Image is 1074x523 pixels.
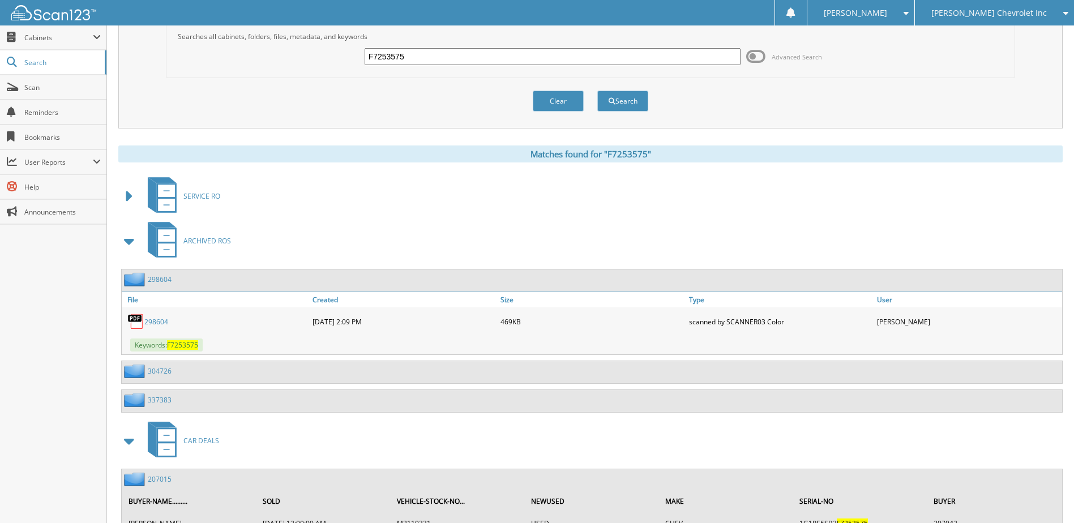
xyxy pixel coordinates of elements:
a: SERVICE RO [141,174,220,218]
iframe: Chat Widget [1017,469,1074,523]
a: 207015 [148,474,172,484]
a: User [874,292,1062,307]
a: Type [686,292,874,307]
a: ARCHIVED ROS [141,218,231,263]
a: 298604 [148,275,172,284]
th: NEWUSED [525,490,658,513]
a: File [122,292,310,307]
span: User Reports [24,157,93,167]
span: Help [24,182,101,192]
span: Cabinets [24,33,93,42]
span: ARCHIVED ROS [183,236,231,246]
a: 304726 [148,366,172,376]
span: SERVICE RO [183,191,220,201]
span: Search [24,58,99,67]
th: SERIAL-NO [794,490,927,513]
img: folder2.png [124,472,148,486]
span: CAR DEALS [183,436,219,445]
a: 337383 [148,395,172,405]
th: BUYER [928,490,1061,513]
span: Keywords: [130,338,203,351]
img: scan123-logo-white.svg [11,5,96,20]
div: Matches found for "F7253575" [118,145,1063,162]
th: BUYER-NAME......... [123,490,256,513]
span: Scan [24,83,101,92]
a: 298604 [144,317,168,327]
th: VEHICLE-STOCK-NO... [391,490,524,513]
a: Size [498,292,686,307]
th: MAKE [660,490,793,513]
span: Announcements [24,207,101,217]
div: Searches all cabinets, folders, files, metadata, and keywords [172,32,1008,41]
span: Bookmarks [24,132,101,142]
button: Search [597,91,648,112]
span: Reminders [24,108,101,117]
img: folder2.png [124,272,148,286]
span: Advanced Search [772,53,822,61]
th: SOLD [257,490,390,513]
span: F7253575 [167,340,198,350]
button: Clear [533,91,584,112]
span: [PERSON_NAME] [824,10,887,16]
div: scanned by SCANNER03 Color [686,310,874,333]
div: [DATE] 2:09 PM [310,310,498,333]
a: CAR DEALS [141,418,219,463]
span: [PERSON_NAME] Chevrolet Inc [931,10,1047,16]
img: PDF.png [127,313,144,330]
a: Created [310,292,498,307]
div: [PERSON_NAME] [874,310,1062,333]
img: folder2.png [124,393,148,407]
div: 469KB [498,310,686,333]
img: folder2.png [124,364,148,378]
